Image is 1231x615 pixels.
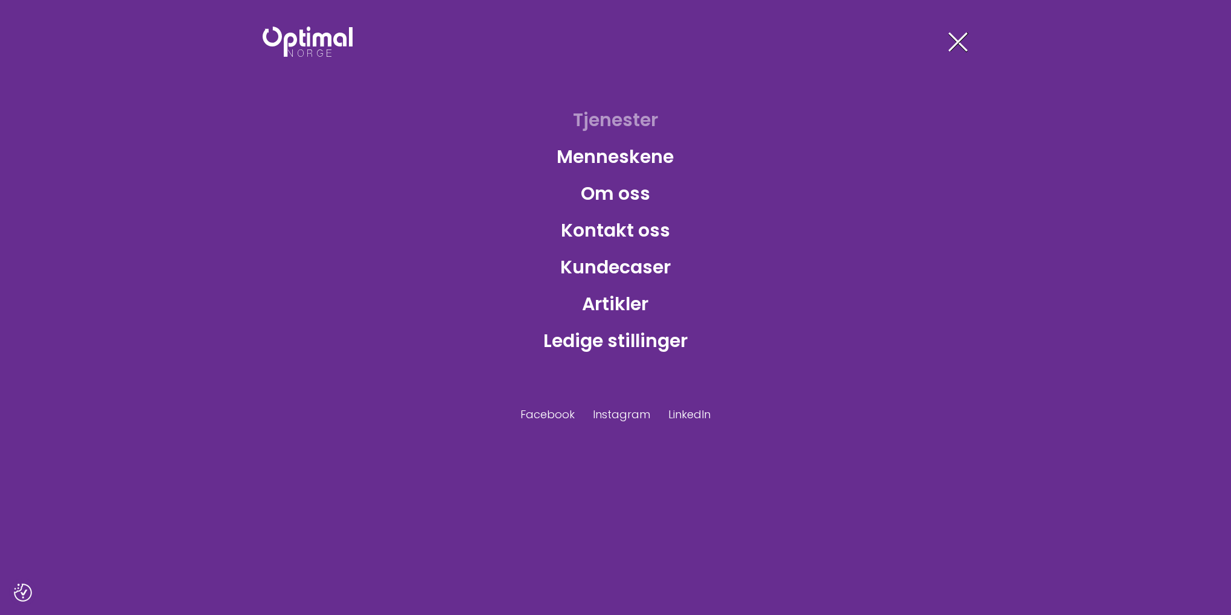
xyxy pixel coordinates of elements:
a: Kontakt oss [551,211,680,250]
a: Ledige stillinger [534,321,697,360]
a: Menneskene [548,137,684,176]
a: Kundecaser [551,247,680,287]
a: Om oss [571,174,660,213]
a: Facebook [520,406,575,422]
img: Revisit consent button [14,584,32,602]
a: Instagram [593,406,650,422]
a: LinkedIn [668,406,711,422]
img: Optimal Norge [263,27,353,57]
a: Tjenester [563,100,668,139]
button: Samtykkepreferanser [14,584,32,602]
a: Artikler [573,284,659,323]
